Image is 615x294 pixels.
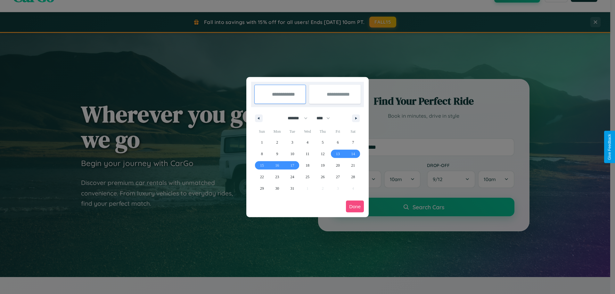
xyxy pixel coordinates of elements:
[321,171,324,183] span: 26
[346,126,361,137] span: Sat
[321,148,324,160] span: 12
[315,137,330,148] button: 5
[275,183,279,194] span: 30
[285,183,300,194] button: 31
[330,160,345,171] button: 20
[285,171,300,183] button: 24
[254,126,269,137] span: Sun
[352,137,354,148] span: 7
[269,160,284,171] button: 16
[330,126,345,137] span: Fri
[330,148,345,160] button: 13
[254,183,269,194] button: 29
[254,160,269,171] button: 15
[336,160,340,171] span: 20
[254,137,269,148] button: 1
[260,160,264,171] span: 15
[275,160,279,171] span: 16
[261,148,263,160] span: 8
[346,148,361,160] button: 14
[351,148,355,160] span: 14
[285,160,300,171] button: 17
[291,171,294,183] span: 24
[291,137,293,148] span: 3
[269,148,284,160] button: 9
[276,137,278,148] span: 2
[607,134,612,160] div: Give Feedback
[306,160,309,171] span: 18
[330,171,345,183] button: 27
[306,148,309,160] span: 11
[330,137,345,148] button: 6
[291,160,294,171] span: 17
[300,126,315,137] span: Wed
[300,137,315,148] button: 4
[315,160,330,171] button: 19
[300,148,315,160] button: 11
[254,171,269,183] button: 22
[322,137,324,148] span: 5
[285,148,300,160] button: 10
[291,148,294,160] span: 10
[315,171,330,183] button: 26
[351,160,355,171] span: 21
[336,148,340,160] span: 13
[351,171,355,183] span: 28
[261,137,263,148] span: 1
[269,183,284,194] button: 30
[336,171,340,183] span: 27
[306,171,309,183] span: 25
[321,160,324,171] span: 19
[276,148,278,160] span: 9
[300,171,315,183] button: 25
[315,148,330,160] button: 12
[291,183,294,194] span: 31
[254,148,269,160] button: 8
[300,160,315,171] button: 18
[346,201,364,212] button: Done
[346,171,361,183] button: 28
[337,137,339,148] span: 6
[269,171,284,183] button: 23
[275,171,279,183] span: 23
[260,171,264,183] span: 22
[260,183,264,194] span: 29
[285,137,300,148] button: 3
[346,160,361,171] button: 21
[269,137,284,148] button: 2
[285,126,300,137] span: Tue
[315,126,330,137] span: Thu
[307,137,308,148] span: 4
[346,137,361,148] button: 7
[269,126,284,137] span: Mon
